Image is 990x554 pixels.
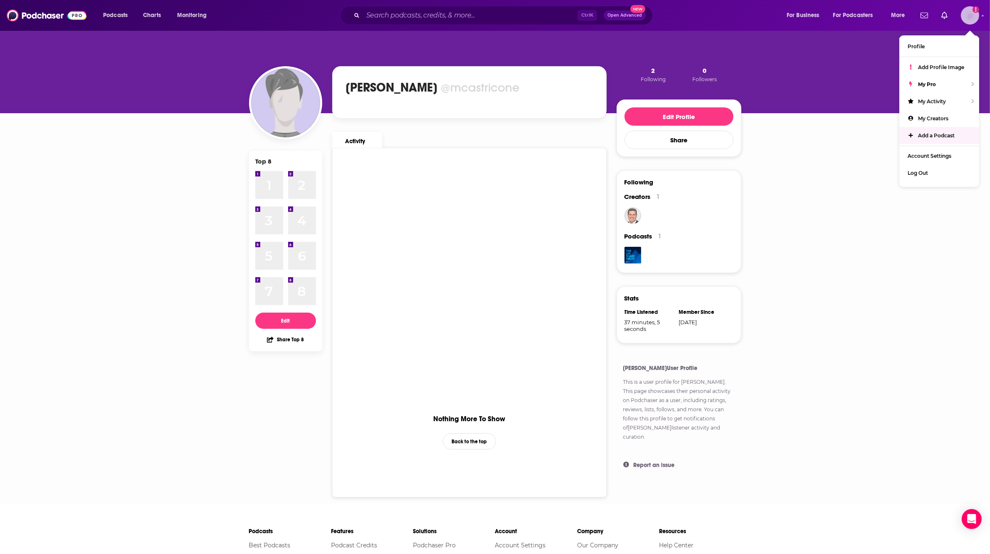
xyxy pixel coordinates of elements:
[625,178,654,186] div: Following
[267,331,304,348] button: Share Top 8
[917,8,931,22] a: Show notifications dropdown
[623,365,735,372] h4: [PERSON_NAME] User Profile
[348,6,661,25] div: Search podcasts, credits, & more...
[625,193,651,201] span: Creators
[97,9,138,22] button: open menu
[690,66,719,83] button: 0Followers
[138,9,166,22] a: Charts
[625,294,639,302] h3: Stats
[651,67,655,75] span: 2
[899,59,979,76] a: Add Profile Image
[249,524,331,539] li: Podcasts
[625,247,641,263] img: The Unshakeables
[659,524,741,539] li: Resources
[578,10,597,21] span: Ctrl K
[918,132,955,139] span: Add a Podcast
[630,5,645,13] span: New
[251,68,320,137] img: Mary Castricone
[899,147,979,164] a: Account Settings
[908,170,928,176] span: Log Out
[443,433,496,450] button: Back to the top
[249,542,291,549] a: Best Podcasts
[659,542,694,549] a: Help Center
[918,98,946,104] span: My Activity
[659,233,661,240] div: 1
[918,115,948,122] span: My Creators
[363,9,578,22] input: Search podcasts, credits, & more...
[625,207,641,224] img: Ben Walter
[899,35,979,187] ul: Show profile menu
[781,9,830,22] button: open menu
[604,10,646,20] button: Open AdvancedNew
[938,8,951,22] a: Show notifications dropdown
[433,415,505,423] div: Nothing More To Show
[961,6,979,25] img: User Profile
[961,6,979,25] span: Logged in as mcastricone
[103,10,128,21] span: Podcasts
[623,378,735,442] p: This is a user profile for . This page showcases their personal activity on Podchaser as a user, ...
[625,131,733,149] button: Share
[607,13,642,17] span: Open Advanced
[657,193,659,201] div: 1
[577,542,618,549] a: Our Company
[177,10,207,21] span: Monitoring
[833,10,873,21] span: For Podcasters
[638,66,668,83] button: 2Following
[495,524,577,539] li: Account
[346,80,438,95] h1: [PERSON_NAME]
[918,81,936,87] span: My Pro
[143,10,161,21] span: Charts
[891,10,905,21] span: More
[413,524,495,539] li: Solutions
[908,43,925,50] span: Profile
[681,379,725,385] a: [PERSON_NAME]
[7,7,86,23] img: Podchaser - Follow, Share and Rate Podcasts
[577,524,659,539] li: Company
[899,38,979,55] a: Profile
[787,10,820,21] span: For Business
[908,153,951,159] span: Account Settings
[441,80,520,95] div: @mcastricone
[625,107,733,126] button: Edit Profile
[961,6,979,25] button: Show profile menu
[623,462,735,469] button: Report an issue
[256,157,272,165] div: Top 8
[885,9,916,22] button: open menu
[625,309,674,316] div: Time Listened
[962,509,982,529] div: Open Intercom Messenger
[331,524,413,539] li: Features
[641,76,666,82] span: Following
[413,542,456,549] a: Podchaser Pro
[679,309,728,316] div: Member Since
[171,9,217,22] button: open menu
[625,232,652,240] span: Podcasts
[255,313,316,329] button: Edit
[331,542,377,549] a: Podcast Credits
[918,64,964,70] span: Add Profile Image
[703,67,706,75] span: 0
[332,132,382,148] a: Activity
[679,319,728,325] div: [DATE]
[899,127,979,144] a: Add a Podcast
[828,9,885,22] button: open menu
[692,76,717,82] span: Followers
[625,319,674,332] span: 37 minutes, 5 seconds
[973,6,979,13] svg: Add a profile image
[495,542,546,549] a: Account Settings
[899,110,979,127] a: My Creators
